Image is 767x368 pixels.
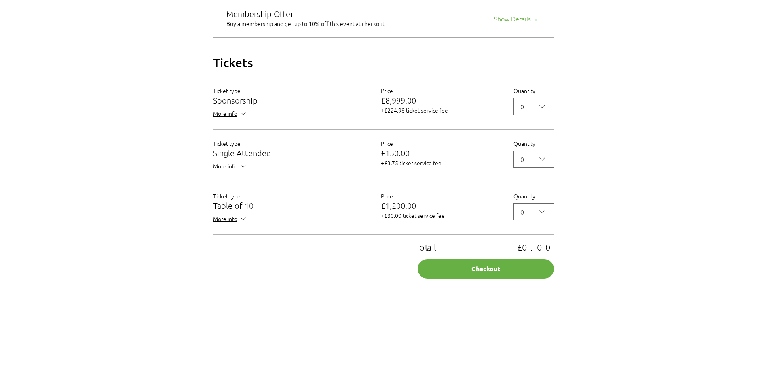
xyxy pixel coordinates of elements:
[381,202,501,210] p: £1,200.00
[213,162,247,172] button: More info
[381,211,501,219] p: +£30.00 ticket service fee
[213,192,241,200] span: Ticket type
[381,192,393,200] span: Price
[494,12,541,23] button: Show Details
[513,139,554,147] label: Quantity
[381,87,393,95] span: Price
[381,96,501,104] p: £8,999.00
[520,154,524,164] div: 0
[418,259,554,279] button: Checkout
[226,10,394,18] div: Membership Offer
[213,139,241,147] span: Ticket type
[520,102,524,111] div: 0
[226,19,394,28] div: Buy a membership and get up to 10% off this event at checkout
[381,106,501,114] p: +£224.98 ticket service fee
[520,207,524,217] div: 0
[381,149,501,157] p: £150.00
[213,149,355,157] h3: Single Attendee
[213,55,554,70] h2: Tickets
[513,87,554,95] label: Quantity
[213,87,241,95] span: Ticket type
[213,109,247,119] button: More info
[213,215,247,225] button: More info
[513,192,554,200] label: Quantity
[213,202,355,210] h3: Table of 10
[418,243,439,251] p: Total
[381,139,393,147] span: Price
[517,243,554,251] p: £0.00
[381,159,501,167] p: +£3.75 ticket service fee
[213,96,355,104] h3: Sponsorship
